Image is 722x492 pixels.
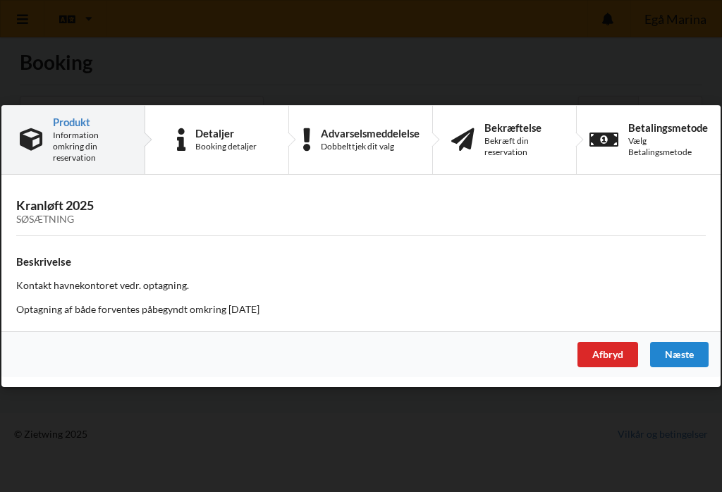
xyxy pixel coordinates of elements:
[195,128,257,139] div: Detaljer
[53,116,126,128] div: Produkt
[16,197,706,226] h3: Kranløft 2025
[628,122,708,133] div: Betalingsmetode
[321,141,420,152] div: Dobbelttjek dit valg
[484,122,558,133] div: Bekræftelse
[577,342,638,367] div: Afbryd
[16,302,706,316] p: Optagning af både forventes påbegyndt omkring [DATE]
[321,128,420,139] div: Advarselsmeddelelse
[650,342,709,367] div: Næste
[16,255,706,269] h4: Beskrivelse
[16,214,706,226] div: Søsætning
[16,278,706,293] p: Kontakt havnekontoret vedr. optagning.
[484,135,558,158] div: Bekræft din reservation
[195,141,257,152] div: Booking detaljer
[628,135,708,158] div: Vælg Betalingsmetode
[53,130,126,164] div: Information omkring din reservation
